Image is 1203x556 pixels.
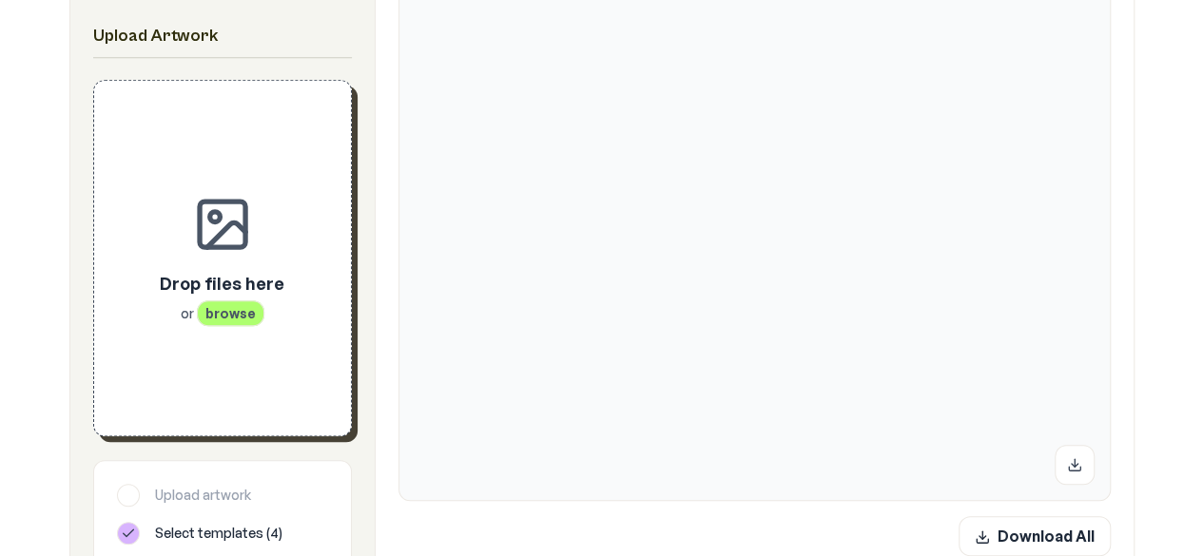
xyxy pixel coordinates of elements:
[155,486,251,505] span: Upload artwork
[197,300,264,326] span: browse
[1055,445,1095,485] button: Download mockup
[155,524,282,543] span: Select templates ( 4 )
[959,516,1111,556] button: Download All
[160,304,284,323] p: or
[93,23,352,49] h2: Upload Artwork
[160,270,284,297] p: Drop files here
